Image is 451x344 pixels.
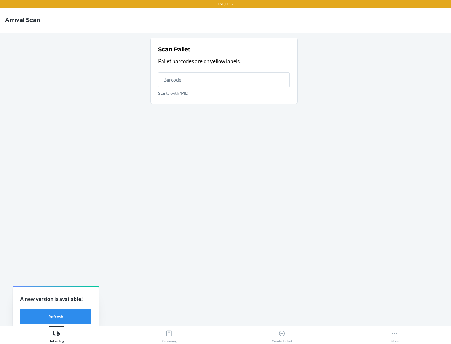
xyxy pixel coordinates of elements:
[338,326,451,343] button: More
[20,295,91,303] p: A new version is available!
[158,45,190,53] h2: Scan Pallet
[272,327,292,343] div: Create Ticket
[162,327,177,343] div: Receiving
[20,309,91,324] button: Refresh
[158,90,290,96] p: Starts with 'PID'
[158,57,290,65] p: Pallet barcodes are on yellow labels.
[5,16,40,24] h4: Arrival Scan
[218,1,233,7] p: TST_LOG
[225,326,338,343] button: Create Ticket
[49,327,64,343] div: Unloading
[391,327,399,343] div: More
[158,72,290,87] input: Starts with 'PID'
[113,326,225,343] button: Receiving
